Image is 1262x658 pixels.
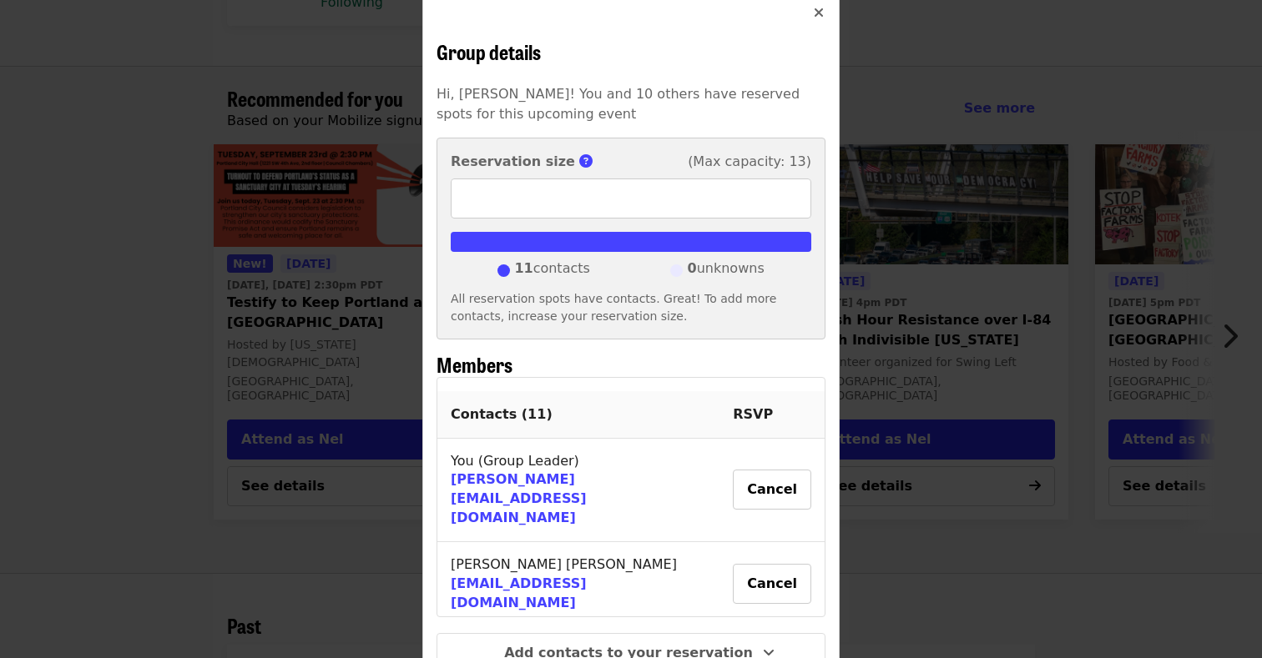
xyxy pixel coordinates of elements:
span: contacts [514,259,589,284]
th: RSVP [719,391,825,439]
td: You (Group Leader) [437,439,719,543]
span: Members [437,349,512,379]
a: [PERSON_NAME][EMAIL_ADDRESS][DOMAIN_NAME] [451,471,587,525]
span: All reservation spots have contacts. Great! To add more contacts, increase your reservation size. [451,292,776,323]
span: Group details [437,37,541,66]
td: [PERSON_NAME] [PERSON_NAME] [437,542,719,627]
span: (Max capacity: 13) [688,152,811,172]
strong: 11 [514,260,533,276]
th: Contacts ( 11 ) [437,391,719,439]
button: Cancel [733,470,811,510]
a: [EMAIL_ADDRESS][DOMAIN_NAME] [451,575,587,610]
i: times icon [814,5,824,21]
strong: Reservation size [451,153,575,169]
i: circle-question icon [579,153,593,169]
strong: 0 [688,260,697,276]
span: This is the number of group members you reserved spots for. [579,153,603,169]
span: unknowns [688,259,765,284]
button: Cancel [733,564,811,604]
span: Hi, [PERSON_NAME]! You and 10 others have reserved spots for this upcoming event [437,86,800,122]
